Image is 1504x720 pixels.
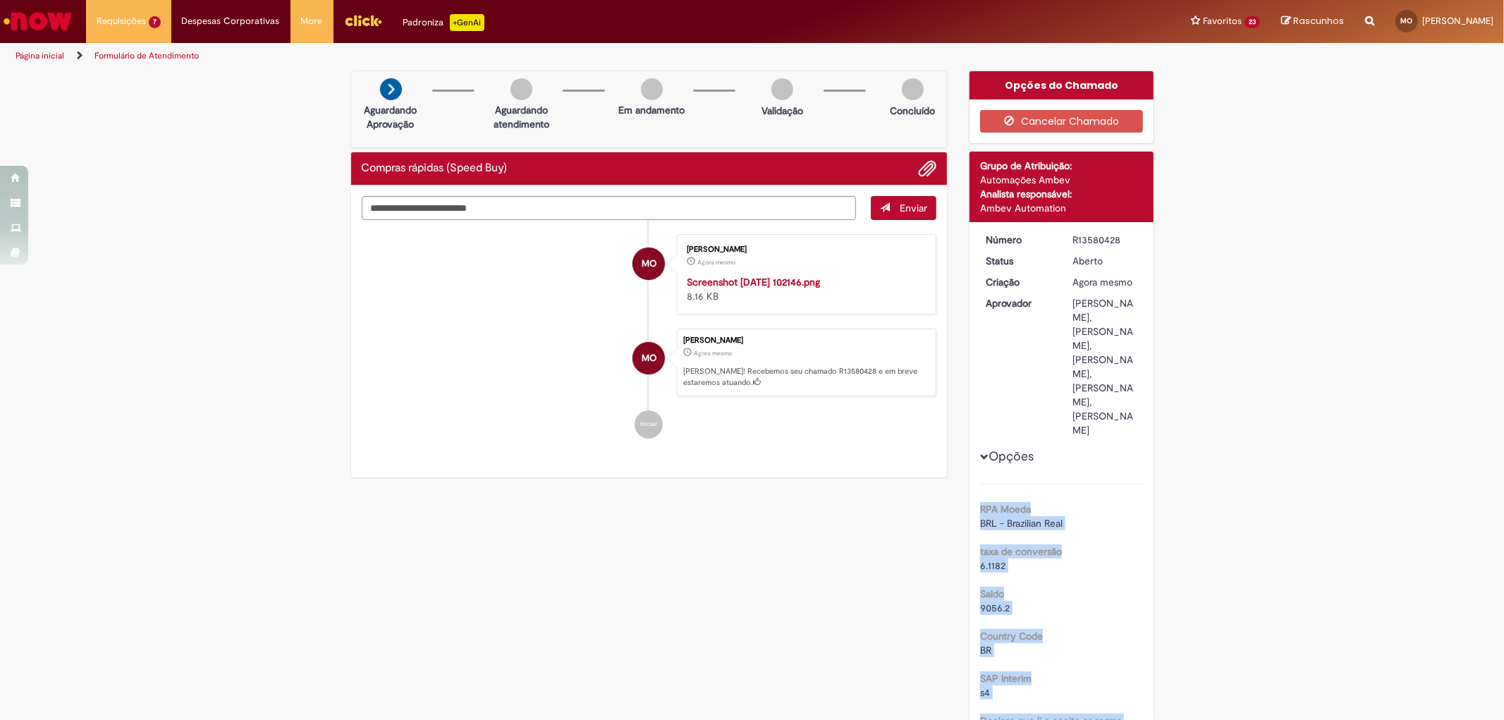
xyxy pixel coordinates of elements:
[762,104,803,118] p: Validação
[694,349,732,358] span: Agora mesmo
[1072,233,1138,247] div: R13580428
[362,162,508,175] h2: Compras rápidas (Speed Buy) Histórico de tíquete
[970,71,1154,99] div: Opções do Chamado
[1,7,74,35] img: ServiceNow
[980,545,1062,558] b: taxa de conversão
[980,110,1143,133] button: Cancelar Chamado
[344,10,382,31] img: click_logo_yellow_360x200.png
[980,672,1032,685] b: SAP Interim
[362,196,857,220] textarea: Digite sua mensagem aqui...
[683,336,929,345] div: [PERSON_NAME]
[975,254,1062,268] dt: Status
[980,187,1143,201] div: Analista responsável:
[1072,275,1138,289] div: 30/09/2025 10:22:00
[980,602,1010,614] span: 9056.2
[694,349,732,358] time: 30/09/2025 10:22:00
[510,78,532,100] img: img-circle-grey.png
[980,159,1143,173] div: Grupo de Atribuição:
[1072,296,1138,437] div: [PERSON_NAME], [PERSON_NAME], [PERSON_NAME], [PERSON_NAME], [PERSON_NAME]
[182,14,280,28] span: Despesas Corporativas
[890,104,935,118] p: Concluído
[975,296,1062,310] dt: Aprovador
[632,342,665,374] div: Maria Damasceno De Oliveira
[975,275,1062,289] dt: Criação
[1203,14,1242,28] span: Favoritos
[683,366,929,388] p: [PERSON_NAME]! Recebemos seu chamado R13580428 e em breve estaremos atuando.
[301,14,323,28] span: More
[980,173,1143,187] div: Automações Ambev
[980,559,1005,572] span: 6.1182
[1072,276,1132,288] span: Agora mesmo
[94,50,199,61] a: Formulário de Atendimento
[380,78,402,100] img: arrow-next.png
[918,159,936,178] button: Adicionar anexos
[362,220,937,453] ul: Histórico de tíquete
[618,103,685,117] p: Em andamento
[641,78,663,100] img: img-circle-grey.png
[1281,15,1344,28] a: Rascunhos
[450,14,484,31] p: +GenAi
[487,103,556,131] p: Aguardando atendimento
[1293,14,1344,28] span: Rascunhos
[871,196,936,220] button: Enviar
[697,258,735,267] span: Agora mesmo
[403,14,484,31] div: Padroniza
[975,233,1062,247] dt: Número
[357,103,425,131] p: Aguardando Aprovação
[687,275,922,303] div: 8.16 KB
[1072,254,1138,268] div: Aberto
[980,201,1143,215] div: Ambev Automation
[642,247,656,281] span: MO
[980,686,990,699] span: s4
[97,14,146,28] span: Requisições
[149,16,161,28] span: 7
[771,78,793,100] img: img-circle-grey.png
[697,258,735,267] time: 30/09/2025 10:21:54
[362,329,937,396] li: Maria Damasceno De Oliveira
[1422,15,1493,27] span: [PERSON_NAME]
[16,50,64,61] a: Página inicial
[1401,16,1413,25] span: MO
[900,202,927,214] span: Enviar
[11,43,992,69] ul: Trilhas de página
[980,587,1004,600] b: Saldo
[980,630,1043,642] b: Country Code
[632,248,665,280] div: Maria Damasceno De Oliveira
[687,276,820,288] a: Screenshot [DATE] 102146.png
[902,78,924,100] img: img-circle-grey.png
[980,517,1063,530] span: BRL - Brazilian Real
[980,503,1031,515] b: RPA Moeda
[1245,16,1260,28] span: 23
[642,341,656,375] span: MO
[687,245,922,254] div: [PERSON_NAME]
[980,644,991,657] span: BR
